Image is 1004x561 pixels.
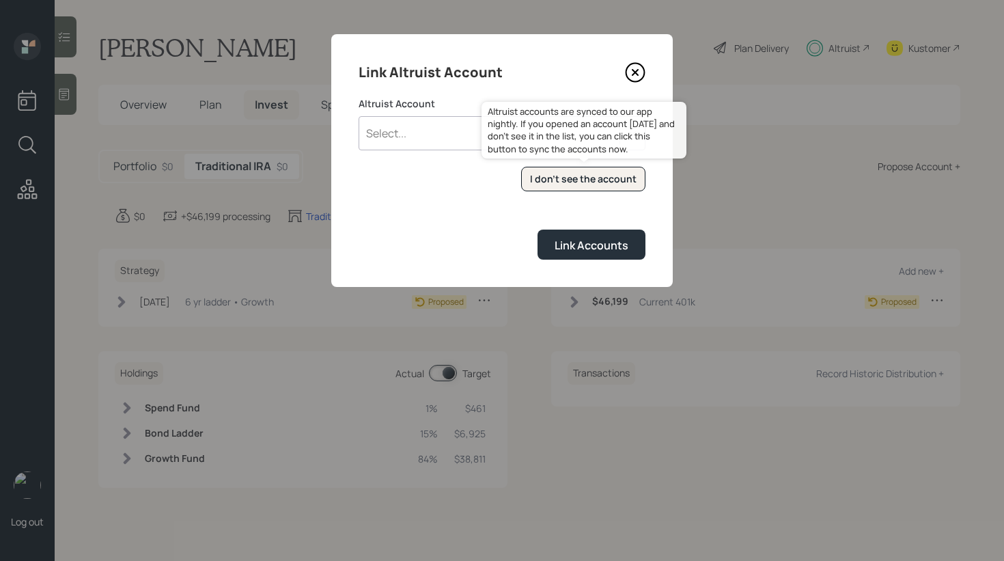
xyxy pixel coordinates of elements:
[521,167,645,192] button: I don't see the account
[359,97,645,111] label: Altruist Account
[538,230,645,259] button: Link Accounts
[366,126,406,141] div: Select...
[555,238,628,253] div: Link Accounts
[530,172,637,186] div: I don't see the account
[359,61,503,83] h4: Link Altruist Account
